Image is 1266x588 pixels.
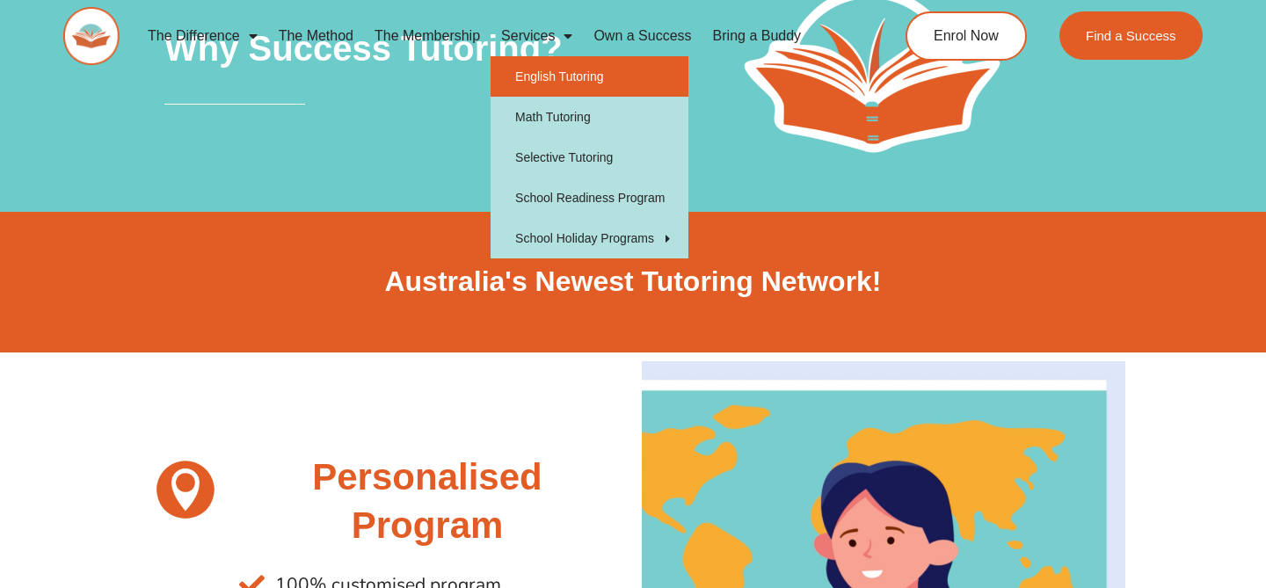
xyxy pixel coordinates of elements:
[702,16,812,56] a: Bring a Buddy
[964,389,1266,588] iframe: Chat Widget
[137,16,268,56] a: The Difference
[491,218,688,258] a: School Holiday Programs
[491,56,688,97] a: English Tutoring
[137,16,840,56] nav: Menu
[934,29,999,43] span: Enrol Now
[268,16,364,56] a: The Method
[491,16,583,56] a: Services
[491,137,688,178] a: Selective Tutoring
[239,454,615,549] h2: Personalised Program
[491,178,688,218] a: School Readiness Program
[583,16,702,56] a: Own a Success
[491,56,688,258] ul: Services
[491,97,688,137] a: Math Tutoring
[906,11,1027,61] a: Enrol Now
[1059,11,1203,60] a: Find a Success
[141,264,1125,301] h2: Australia's Newest Tutoring Network!
[364,16,491,56] a: The Membership
[1086,29,1176,42] span: Find a Success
